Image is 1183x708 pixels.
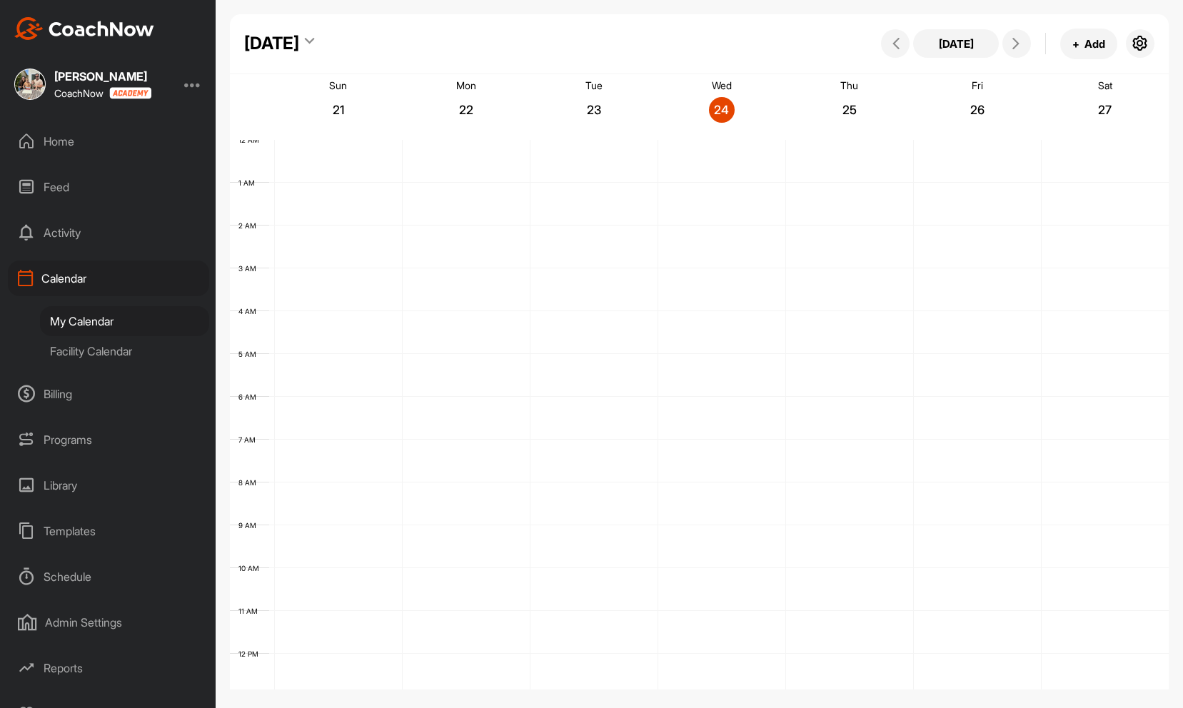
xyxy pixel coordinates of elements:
[109,87,151,99] img: CoachNow acadmey
[1098,79,1112,91] p: Sat
[54,71,151,82] div: [PERSON_NAME]
[530,74,658,140] a: September 23, 2025
[453,103,479,117] p: 22
[40,306,209,336] div: My Calendar
[8,169,209,205] div: Feed
[658,74,785,140] a: September 24, 2025
[40,336,209,366] div: Facility Calendar
[965,103,990,117] p: 26
[230,564,273,572] div: 10 AM
[230,521,271,530] div: 9 AM
[8,605,209,640] div: Admin Settings
[1072,36,1079,51] span: +
[1092,103,1118,117] p: 27
[8,261,209,296] div: Calendar
[8,123,209,159] div: Home
[326,103,351,117] p: 21
[230,350,271,358] div: 5 AM
[456,79,476,91] p: Mon
[8,215,209,251] div: Activity
[585,79,603,91] p: Tue
[244,31,299,56] div: [DATE]
[709,103,735,117] p: 24
[14,17,154,40] img: CoachNow
[230,478,271,487] div: 8 AM
[230,136,273,144] div: 12 AM
[230,264,271,273] div: 3 AM
[840,79,858,91] p: Thu
[972,79,983,91] p: Fri
[1041,74,1169,140] a: September 27, 2025
[581,103,607,117] p: 23
[230,178,269,187] div: 1 AM
[230,649,273,658] div: 12 PM
[8,559,209,595] div: Schedule
[837,103,862,117] p: 25
[785,74,913,140] a: September 25, 2025
[8,467,209,503] div: Library
[712,79,732,91] p: Wed
[8,650,209,686] div: Reports
[274,74,402,140] a: September 21, 2025
[8,513,209,549] div: Templates
[230,393,271,401] div: 6 AM
[1060,29,1117,59] button: +Add
[329,79,347,91] p: Sun
[54,87,151,99] div: CoachNow
[14,69,46,100] img: square_84417cfe2ddda32c444fbe7f80486063.jpg
[402,74,530,140] a: September 22, 2025
[913,29,999,58] button: [DATE]
[913,74,1041,140] a: September 26, 2025
[8,422,209,457] div: Programs
[8,376,209,412] div: Billing
[230,307,271,315] div: 4 AM
[230,607,272,615] div: 11 AM
[230,221,271,230] div: 2 AM
[230,435,270,444] div: 7 AM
